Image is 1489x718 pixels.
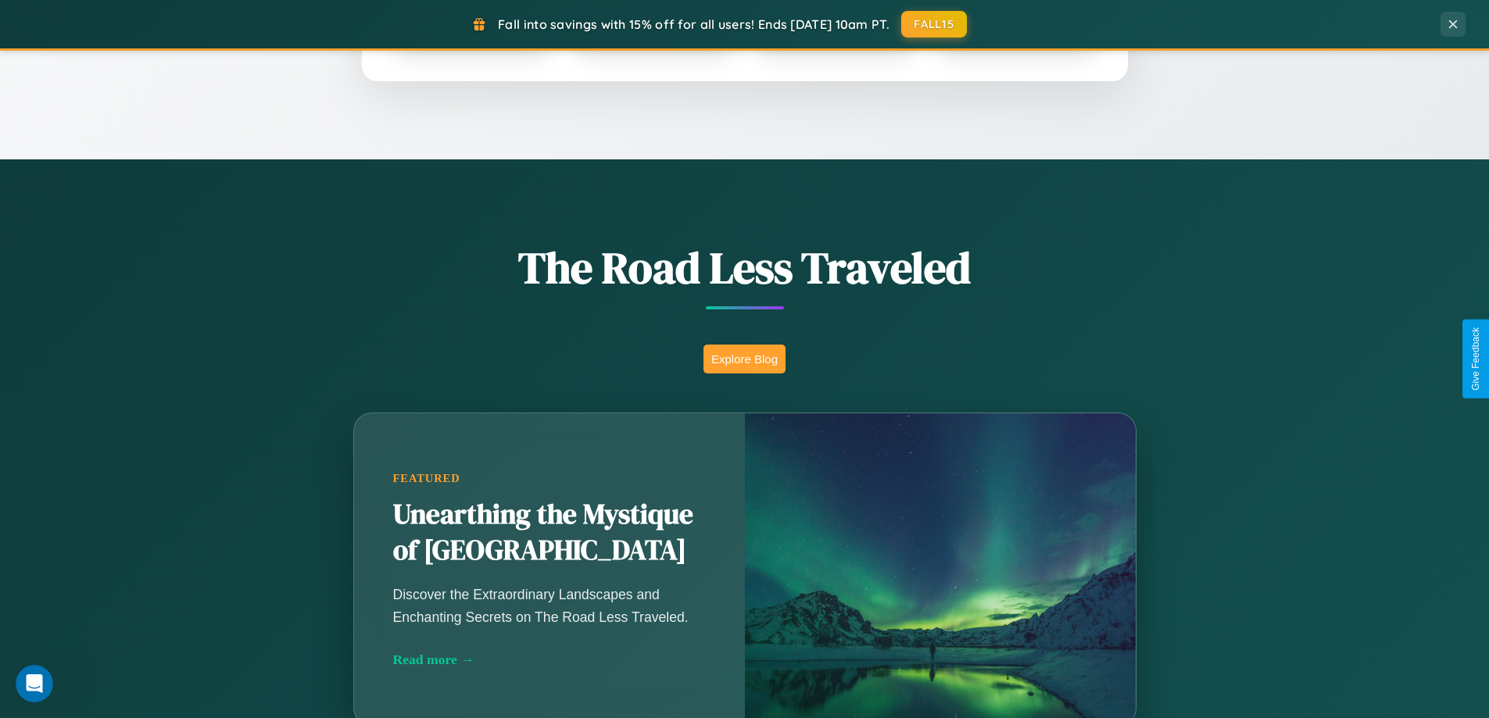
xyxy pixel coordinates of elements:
h1: The Road Less Traveled [276,238,1214,298]
button: FALL15 [901,11,967,38]
span: Fall into savings with 15% off for all users! Ends [DATE] 10am PT. [498,16,889,32]
p: Discover the Extraordinary Landscapes and Enchanting Secrets on The Road Less Traveled. [393,584,706,627]
button: Explore Blog [703,345,786,373]
div: Featured [393,472,706,485]
div: Give Feedback [1470,327,1481,391]
h2: Unearthing the Mystique of [GEOGRAPHIC_DATA] [393,497,706,569]
div: Read more → [393,652,706,668]
iframe: Intercom live chat [16,665,53,702]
